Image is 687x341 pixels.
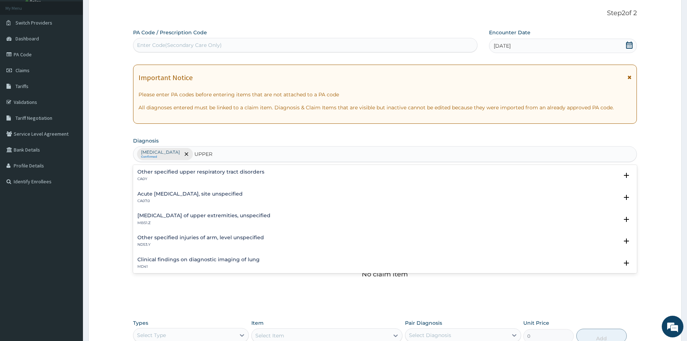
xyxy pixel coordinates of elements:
div: Chat with us now [38,40,121,50]
span: Tariffs [16,83,28,89]
p: No claim item [362,271,408,278]
i: open select status [622,215,631,224]
label: Pair Diagnosis [405,319,442,327]
span: [DATE] [494,42,511,49]
span: We're online! [42,91,100,164]
p: Please enter PA codes before entering items that are not attached to a PA code [138,91,631,98]
label: Encounter Date [489,29,530,36]
div: Enter Code(Secondary Care Only) [137,41,222,49]
h4: Acute [MEDICAL_DATA], site unspecified [137,191,243,197]
p: Step 2 of 2 [133,9,637,17]
label: Diagnosis [133,137,159,144]
label: Types [133,320,148,326]
i: open select status [622,259,631,267]
p: CA07.0 [137,198,243,204]
i: open select status [622,193,631,202]
div: Select Diagnosis [409,332,451,339]
p: CA0Y [137,176,264,182]
p: [MEDICAL_DATA] [141,149,180,155]
i: open select status [622,237,631,245]
textarea: Type your message and hit 'Enter' [4,197,137,222]
div: Select Type [137,332,166,339]
h4: Clinical findings on diagnostic imaging of lung [137,257,260,262]
p: All diagnoses entered must be linked to a claim item. Diagnosis & Claim Items that are visible bu... [138,104,631,111]
p: MB51.Z [137,220,270,226]
h4: [MEDICAL_DATA] of upper extremities, unspecified [137,213,270,218]
span: Dashboard [16,35,39,42]
span: Switch Providers [16,19,52,26]
small: Confirmed [141,155,180,159]
label: PA Code / Prescription Code [133,29,207,36]
img: d_794563401_company_1708531726252_794563401 [13,36,29,54]
p: ND53.Y [137,242,264,247]
h4: Other specified injuries of arm, level unspecified [137,235,264,240]
i: open select status [622,171,631,180]
span: remove selection option [183,151,190,157]
div: Minimize live chat window [118,4,136,21]
label: Item [251,319,264,327]
p: MD41 [137,264,260,269]
span: Claims [16,67,30,74]
span: Tariff Negotiation [16,115,52,121]
h1: Important Notice [138,74,193,82]
h4: Other specified upper respiratory tract disorders [137,169,264,175]
label: Unit Price [523,319,549,327]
